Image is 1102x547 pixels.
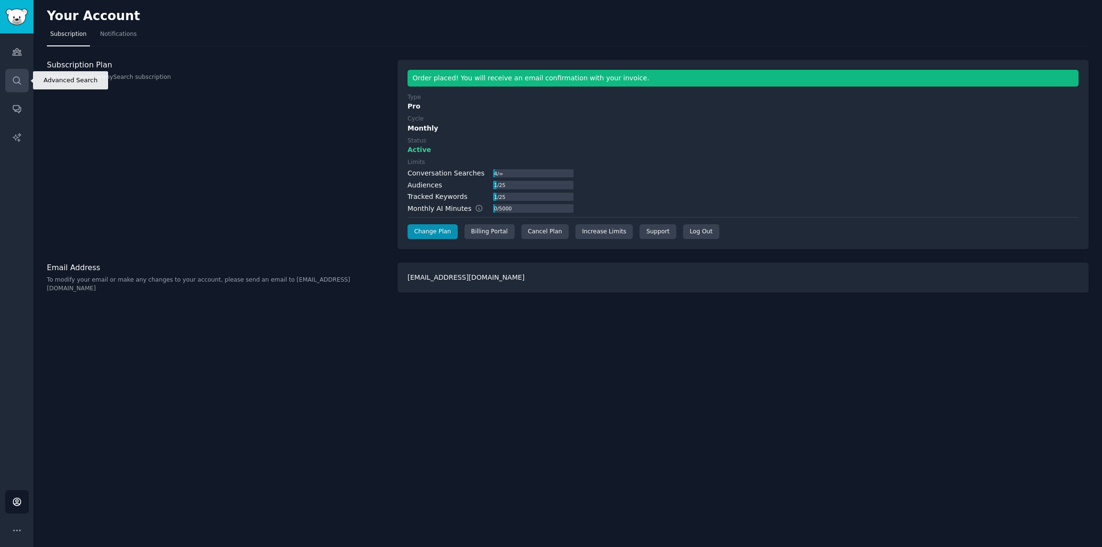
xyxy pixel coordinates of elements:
div: 1 / 25 [493,181,506,189]
div: Log Out [683,224,719,240]
h3: Email Address [47,263,387,273]
p: Status of your GummySearch subscription [47,73,387,82]
div: Audiences [408,180,442,190]
div: Pro [408,101,1079,111]
div: Conversation Searches [408,168,485,178]
span: Active [408,145,431,155]
div: Billing Portal [464,224,515,240]
span: Notifications [100,30,137,39]
div: [EMAIL_ADDRESS][DOMAIN_NAME] [397,263,1089,293]
a: Increase Limits [575,224,633,240]
h2: Your Account [47,9,140,24]
a: Change Plan [408,224,458,240]
div: Order placed! You will receive an email confirmation with your invoice. [408,70,1079,87]
div: Cycle [408,115,423,123]
div: Status [408,137,426,145]
div: Monthly [408,123,1079,133]
a: Notifications [97,27,140,46]
span: Subscription [50,30,87,39]
img: GummySearch logo [6,9,28,25]
div: Tracked Keywords [408,192,467,202]
div: Limits [408,158,425,167]
div: 0 / 5000 [493,204,512,213]
div: 1 / 25 [493,193,506,201]
div: Type [408,93,421,102]
div: Monthly AI Minutes [408,204,493,214]
p: To modify your email or make any changes to your account, please send an email to [EMAIL_ADDRESS]... [47,276,387,293]
a: Subscription [47,27,90,46]
div: 4 / ∞ [493,169,504,178]
h3: Subscription Plan [47,60,387,70]
div: Cancel Plan [521,224,569,240]
a: Support [639,224,676,240]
